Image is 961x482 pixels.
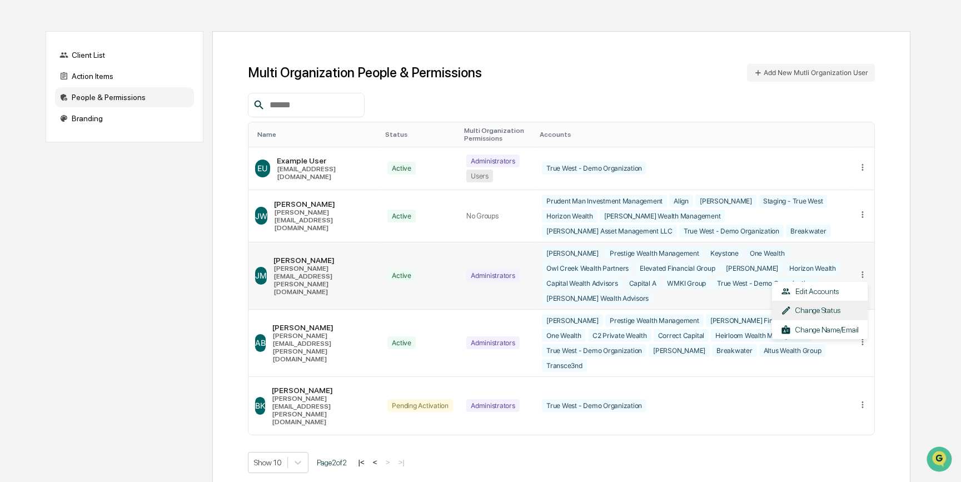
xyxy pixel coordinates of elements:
[7,136,76,156] a: 🖐️Preclearance
[542,262,633,275] div: Owl Creek Wealth Partners
[706,314,816,327] div: [PERSON_NAME] Financial Group
[317,458,347,467] span: Page 2 of 2
[466,399,520,412] div: Administrators
[713,277,817,290] div: True West - Demo Organization
[382,458,394,467] button: >
[395,458,408,467] button: >|
[248,64,482,81] h1: Multi Organization People & Permissions
[588,329,651,342] div: C2 Private Wealth
[255,338,266,347] span: AB
[7,157,74,177] a: 🔎Data Lookup
[387,162,416,175] div: Active
[625,277,661,290] div: Capital A
[22,161,70,172] span: Data Lookup
[860,131,870,138] div: Toggle SortBy
[759,344,826,357] div: Altus Wealth Group
[385,131,455,138] div: Toggle SortBy
[781,305,859,316] div: Change Status
[712,344,757,357] div: Breakwater
[355,458,368,467] button: |<
[649,344,710,357] div: [PERSON_NAME]
[745,247,789,260] div: One Wealth
[255,211,267,221] span: JW
[654,329,709,342] div: Correct Capital
[257,131,377,138] div: Toggle SortBy
[542,225,677,237] div: [PERSON_NAME] Asset Management LLC
[542,292,653,305] div: [PERSON_NAME] Wealth Advisors
[605,247,704,260] div: Prestige Wealth Management
[759,195,827,207] div: Staging - True West
[605,314,704,327] div: Prestige Wealth Management
[542,344,646,357] div: True West - Demo Organization
[257,163,267,173] span: EU
[55,66,194,86] div: Action Items
[542,210,597,222] div: Horizon Wealth
[272,332,375,363] div: [PERSON_NAME][EMAIL_ADDRESS][PERSON_NAME][DOMAIN_NAME]
[663,277,711,290] div: WMKI Group
[542,329,586,342] div: One Wealth
[76,136,142,156] a: 🗄️Attestations
[466,155,520,167] div: Administrators
[466,336,520,349] div: Administrators
[55,108,194,128] div: Branding
[277,165,374,181] div: [EMAIL_ADDRESS][DOMAIN_NAME]
[22,140,72,151] span: Preclearance
[274,200,375,208] div: [PERSON_NAME]
[55,87,194,107] div: People & Permissions
[272,395,375,426] div: [PERSON_NAME][EMAIL_ADDRESS][PERSON_NAME][DOMAIN_NAME]
[189,88,202,102] button: Start new chat
[273,265,375,296] div: [PERSON_NAME][EMAIL_ADDRESS][PERSON_NAME][DOMAIN_NAME]
[635,262,719,275] div: Elevated Financial Group
[387,269,416,282] div: Active
[11,85,31,105] img: 1746055101610-c473b297-6a78-478c-a979-82029cc54cd1
[111,188,135,197] span: Pylon
[78,188,135,197] a: Powered byPylon
[679,225,784,237] div: True West - Demo Organization
[29,51,183,62] input: Clear
[785,262,840,275] div: Horizon Wealth
[542,359,587,372] div: Transce3nd
[272,386,375,395] div: [PERSON_NAME]
[92,140,138,151] span: Attestations
[781,325,859,335] div: Change Name/Email
[272,323,375,332] div: [PERSON_NAME]
[255,401,265,410] span: BK
[273,256,375,265] div: [PERSON_NAME]
[387,399,453,412] div: Pending Activation
[542,247,603,260] div: [PERSON_NAME]
[540,131,846,138] div: Toggle SortBy
[11,141,20,150] div: 🖐️
[669,195,693,207] div: Align
[600,210,725,222] div: [PERSON_NAME] Wealth Management
[706,247,743,260] div: Keystone
[711,329,812,342] div: Heirloom Wealth Management
[370,458,381,467] button: <
[277,156,374,165] div: Example User
[925,445,955,475] iframe: Open customer support
[542,162,646,175] div: True West - Demo Organization
[387,210,416,222] div: Active
[11,23,202,41] p: How can we help?
[38,85,182,96] div: Start new chat
[55,45,194,65] div: Client List
[786,225,831,237] div: Breakwater
[464,127,531,142] div: Toggle SortBy
[781,286,859,297] div: Edit Accounts
[11,162,20,171] div: 🔎
[274,208,375,232] div: [PERSON_NAME][EMAIL_ADDRESS][DOMAIN_NAME]
[255,271,267,280] span: JM
[466,269,520,282] div: Administrators
[460,190,535,242] td: No Groups
[695,195,756,207] div: [PERSON_NAME]
[38,96,141,105] div: We're available if you need us!
[81,141,89,150] div: 🗄️
[542,277,622,290] div: Capital Wealth Advisors
[542,195,667,207] div: Prudent Man Investment Management
[721,262,783,275] div: [PERSON_NAME]
[542,314,603,327] div: [PERSON_NAME]
[542,399,646,412] div: True West - Demo Organization
[387,336,416,349] div: Active
[747,64,875,82] button: Add New Mutli Organization User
